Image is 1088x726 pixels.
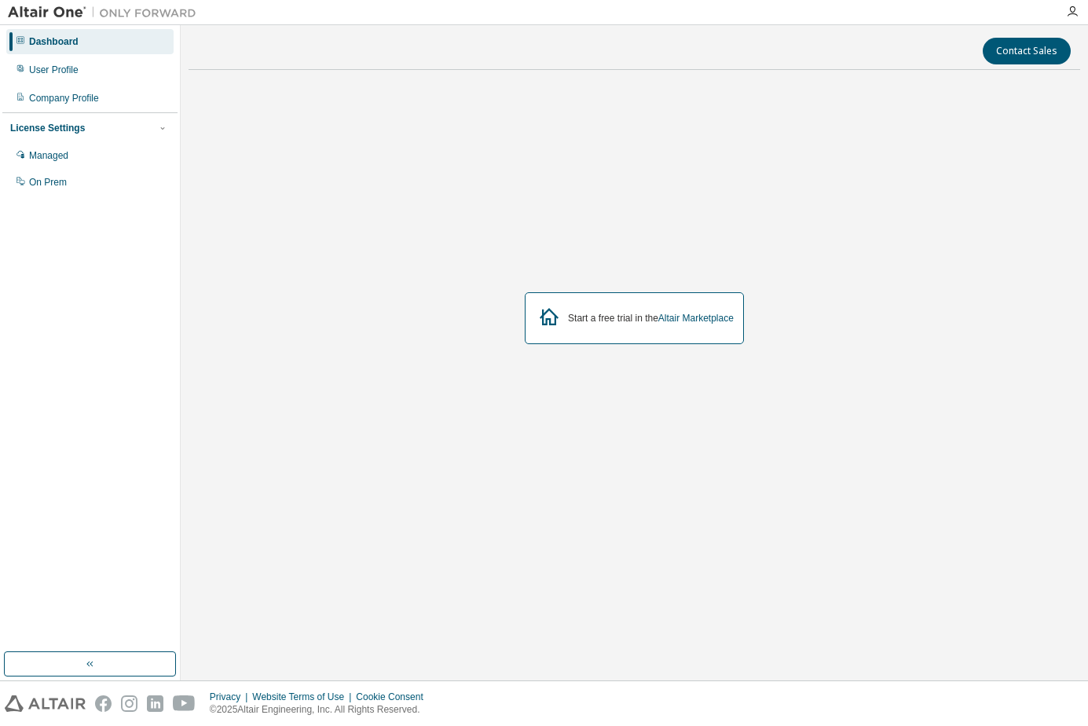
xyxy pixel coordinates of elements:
[29,64,79,76] div: User Profile
[8,5,204,20] img: Altair One
[658,313,734,324] a: Altair Marketplace
[29,92,99,104] div: Company Profile
[568,312,734,324] div: Start a free trial in the
[10,122,85,134] div: License Settings
[210,703,433,717] p: © 2025 Altair Engineering, Inc. All Rights Reserved.
[173,695,196,712] img: youtube.svg
[95,695,112,712] img: facebook.svg
[5,695,86,712] img: altair_logo.svg
[356,691,432,703] div: Cookie Consent
[210,691,252,703] div: Privacy
[147,695,163,712] img: linkedin.svg
[121,695,137,712] img: instagram.svg
[29,149,68,162] div: Managed
[29,35,79,48] div: Dashboard
[29,176,67,189] div: On Prem
[983,38,1071,64] button: Contact Sales
[252,691,356,703] div: Website Terms of Use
